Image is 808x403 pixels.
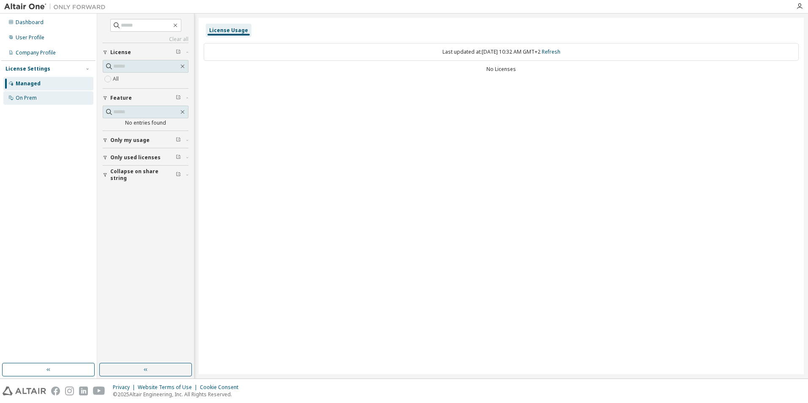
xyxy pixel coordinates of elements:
[103,89,188,107] button: Feature
[110,137,150,144] span: Only my usage
[4,3,110,11] img: Altair One
[65,387,74,395] img: instagram.svg
[103,148,188,167] button: Only used licenses
[200,384,243,391] div: Cookie Consent
[176,49,181,56] span: Clear filter
[51,387,60,395] img: facebook.svg
[103,36,188,43] a: Clear all
[176,137,181,144] span: Clear filter
[5,65,50,72] div: License Settings
[113,74,120,84] label: All
[103,166,188,184] button: Collapse on share string
[209,27,248,34] div: License Usage
[110,95,132,101] span: Feature
[176,172,181,178] span: Clear filter
[110,154,161,161] span: Only used licenses
[16,80,41,87] div: Managed
[113,384,138,391] div: Privacy
[16,49,56,56] div: Company Profile
[176,154,181,161] span: Clear filter
[138,384,200,391] div: Website Terms of Use
[103,43,188,62] button: License
[103,120,188,126] div: No entries found
[542,48,560,55] a: Refresh
[16,19,44,26] div: Dashboard
[204,66,799,73] div: No Licenses
[176,95,181,101] span: Clear filter
[113,391,243,398] p: © 2025 Altair Engineering, Inc. All Rights Reserved.
[103,131,188,150] button: Only my usage
[79,387,88,395] img: linkedin.svg
[16,95,37,101] div: On Prem
[110,49,131,56] span: License
[93,387,105,395] img: youtube.svg
[204,43,799,61] div: Last updated at: [DATE] 10:32 AM GMT+2
[16,34,44,41] div: User Profile
[110,168,176,182] span: Collapse on share string
[3,387,46,395] img: altair_logo.svg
